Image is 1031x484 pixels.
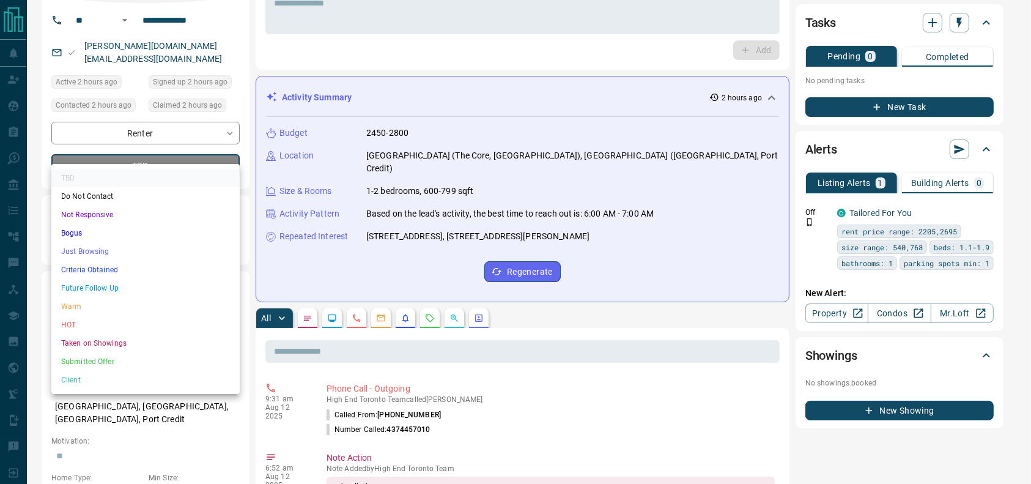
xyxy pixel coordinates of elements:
li: Future Follow Up [51,279,240,297]
li: Just Browsing [51,242,240,261]
li: Not Responsive [51,206,240,224]
li: Warm [51,297,240,316]
li: Client [51,371,240,389]
li: Criteria Obtained [51,261,240,279]
li: Submitted Offer [51,352,240,371]
li: Do Not Contact [51,187,240,206]
li: HOT [51,316,240,334]
li: Taken on Showings [51,334,240,352]
li: Bogus [51,224,240,242]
